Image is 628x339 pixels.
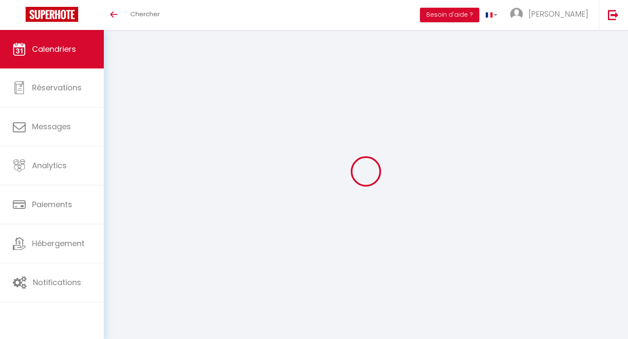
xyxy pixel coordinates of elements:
button: Besoin d'aide ? [420,8,479,22]
img: ... [510,8,523,21]
img: logout [608,9,619,20]
span: Analytics [32,160,67,171]
img: Super Booking [26,7,78,22]
span: Chercher [130,9,160,18]
span: Messages [32,121,71,132]
span: Calendriers [32,44,76,54]
span: [PERSON_NAME] [528,9,588,19]
span: Notifications [33,277,81,288]
span: Hébergement [32,238,85,249]
span: Paiements [32,199,72,210]
span: Réservations [32,82,82,93]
